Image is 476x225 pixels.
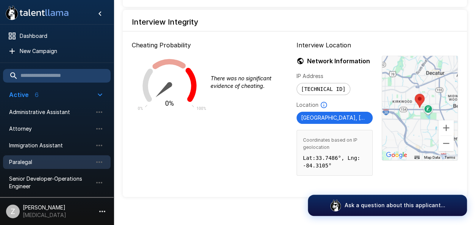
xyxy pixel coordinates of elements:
button: Zoom out [439,136,454,151]
img: Google [384,150,409,160]
a: Open this area in Google Maps (opens a new window) [384,150,409,160]
p: Interview Location [297,41,458,50]
span: Coordinates based on IP geolocation [303,136,366,152]
span: [GEOGRAPHIC_DATA], [US_STATE] [GEOGRAPHIC_DATA] [297,114,373,121]
button: Ask a question about this applicant... [308,195,467,216]
button: Map Data [424,155,440,160]
p: IP Address [297,72,373,80]
button: Keyboard shortcuts [414,155,420,160]
p: Ask a question about this applicant... [345,202,445,209]
text: 100% [197,106,206,111]
img: logo_glasses@2x.png [329,199,342,211]
p: Location [297,101,318,109]
h6: Interview Integrity [123,16,467,28]
span: [TECHNICAL_ID] [297,86,350,92]
p: Lat: 33.7486 °, Lng: -84.3105 ° [303,154,366,169]
a: Terms (opens in new tab) [445,155,455,159]
h6: Network Information [297,56,373,66]
button: Zoom in [439,120,454,136]
text: 0% [138,106,143,111]
text: 0% [165,99,174,107]
svg: Based on IP Address and not guaranteed to be accurate [320,101,328,109]
i: There was no significant evidence of cheating. [211,75,272,89]
p: Cheating Probability [132,41,293,50]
